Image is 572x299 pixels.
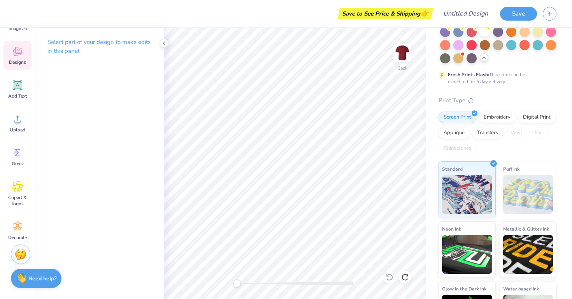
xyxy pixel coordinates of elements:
img: Standard [442,175,492,214]
span: Glow in the Dark Ink [442,285,486,293]
img: Metallic & Glitter Ink [503,235,553,274]
div: Accessibility label [233,280,241,287]
p: Select part of your design to make edits in this panel [47,38,152,56]
span: Neon Ink [442,225,461,233]
div: Vinyl [505,127,527,139]
div: Screen Print [439,112,476,123]
span: 👉 [420,9,429,18]
img: Back [395,45,410,61]
button: Save [500,7,537,21]
span: Water based Ink [503,285,539,293]
div: Foil [530,127,548,139]
span: Add Text [8,93,27,99]
div: Digital Print [518,112,556,123]
div: Back [397,65,407,72]
span: Puff Ink [503,165,519,173]
span: Clipart & logos [5,194,30,207]
div: This color can be expedited for 5 day delivery. [448,71,544,85]
div: Save to See Price & Shipping [340,8,431,19]
span: Metallic & Glitter Ink [503,225,549,233]
div: Applique [439,127,470,139]
span: Decorate [8,234,27,241]
div: Print Type [439,96,556,105]
input: Untitled Design [437,6,494,21]
img: Neon Ink [442,235,492,274]
span: Greek [12,161,24,167]
span: Upload [10,127,25,133]
div: Transfers [472,127,503,139]
div: Rhinestones [439,143,476,154]
strong: Need help? [28,275,56,282]
div: Embroidery [479,112,516,123]
span: Image AI [9,25,27,31]
span: Designs [9,59,26,65]
span: Standard [442,165,463,173]
img: Puff Ink [503,175,553,214]
strong: Fresh Prints Flash: [448,72,489,78]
